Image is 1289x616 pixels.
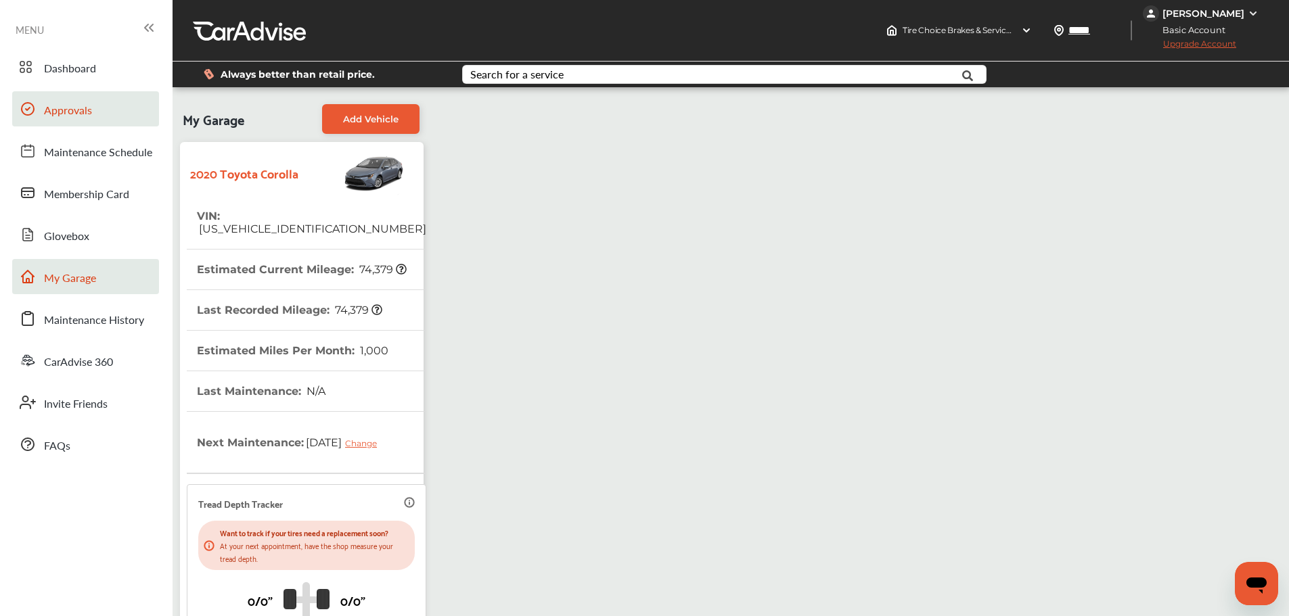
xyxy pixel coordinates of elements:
[44,186,129,204] span: Membership Card
[248,590,273,611] p: 0/0"
[16,24,44,35] span: MENU
[198,496,283,511] p: Tread Depth Tracker
[197,222,426,235] span: [US_VEHICLE_IDENTIFICATION_NUMBER]
[1131,20,1132,41] img: header-divider.bc55588e.svg
[204,68,214,80] img: dollor_label_vector.a70140d1.svg
[357,263,407,276] span: 74,379
[197,371,325,411] th: Last Maintenance :
[345,438,384,448] div: Change
[1021,25,1032,36] img: header-down-arrow.9dd2ce7d.svg
[12,301,159,336] a: Maintenance History
[358,344,388,357] span: 1,000
[333,304,382,316] span: 74,379
[12,133,159,168] a: Maintenance Schedule
[44,354,113,371] span: CarAdvise 360
[340,590,365,611] p: 0/0"
[1143,5,1159,22] img: jVpblrzwTbfkPYzPPzSLxeg0AAAAASUVORK5CYII=
[886,25,897,36] img: header-home-logo.8d720a4f.svg
[12,259,159,294] a: My Garage
[12,175,159,210] a: Membership Card
[220,526,409,539] p: Want to track if your tires need a replacement soon?
[1248,8,1259,19] img: WGsFRI8htEPBVLJbROoPRyZpYNWhNONpIPPETTm6eUC0GeLEiAAAAAElFTkSuQmCC
[12,343,159,378] a: CarAdvise 360
[44,228,89,245] span: Glovebox
[12,385,159,420] a: Invite Friends
[322,104,420,134] a: Add Vehicle
[221,70,375,79] span: Always better than retail price.
[12,91,159,126] a: Approvals
[44,437,70,455] span: FAQs
[12,49,159,85] a: Dashboard
[470,69,564,80] div: Search for a service
[44,144,152,162] span: Maintenance Schedule
[44,60,96,78] span: Dashboard
[197,331,388,371] th: Estimated Miles Per Month :
[1235,562,1278,605] iframe: Button to launch messaging window
[343,114,399,124] span: Add Vehicle
[1162,7,1244,20] div: [PERSON_NAME]
[1143,39,1236,55] span: Upgrade Account
[197,290,382,330] th: Last Recorded Mileage :
[1144,23,1236,37] span: Basic Account
[197,196,426,249] th: VIN :
[197,412,387,473] th: Next Maintenance :
[44,102,92,120] span: Approvals
[12,217,159,252] a: Glovebox
[220,539,409,565] p: At your next appointment, have the shop measure your tread depth.
[44,312,144,329] span: Maintenance History
[304,385,325,398] span: N/A
[304,425,387,459] span: [DATE]
[1054,25,1064,36] img: location_vector.a44bc228.svg
[183,104,244,134] span: My Garage
[197,250,407,289] th: Estimated Current Mileage :
[44,270,96,287] span: My Garage
[12,427,159,462] a: FAQs
[44,396,108,413] span: Invite Friends
[190,162,298,183] strong: 2020 Toyota Corolla
[298,149,405,196] img: Vehicle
